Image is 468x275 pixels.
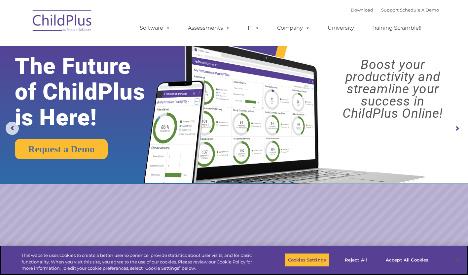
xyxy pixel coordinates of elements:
a: Schedule A Demo [400,7,439,13]
button: Cookies Settings [284,253,330,267]
a: Company [270,21,317,35]
font: | [351,7,439,13]
a: Support [381,7,399,13]
a: Download [351,7,373,13]
div: This website uses cookies to create a better user experience, provide statistics about user visit... [21,252,257,272]
span: Phone number [92,71,120,76]
button: Accept All Cookies [382,253,432,267]
a: Software [133,21,177,35]
a: IT [241,21,266,35]
span: Last name [92,44,112,48]
button: Close [450,253,465,267]
img: ChildPlus by Procare Solutions [29,5,95,38]
rs-layer: Boost your productivity and streamline your success in ChildPlus Online! [323,59,462,120]
rs-layer: The Future of ChildPlus is Here! [15,53,164,131]
a: Assessments [181,21,237,35]
button: Reject All [335,253,377,267]
a: University [321,21,361,35]
a: Training Scramble!! [365,21,428,35]
a: Request a Demo [15,139,108,159]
